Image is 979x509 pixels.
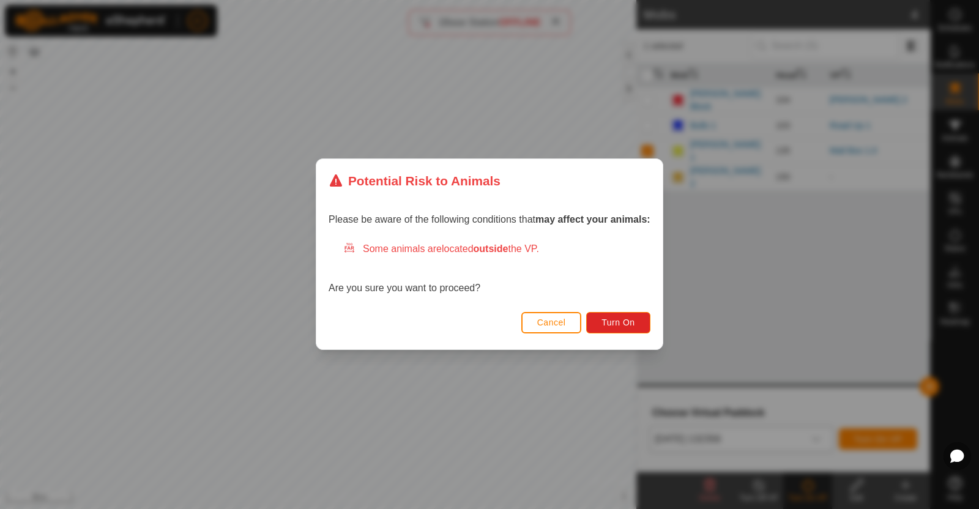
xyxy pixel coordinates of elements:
div: Potential Risk to Animals [329,171,501,190]
button: Turn On [587,312,650,333]
div: Are you sure you want to proceed? [329,242,650,296]
span: Turn On [602,318,635,328]
strong: outside [474,244,508,254]
strong: may affect your animals: [535,215,650,225]
span: Please be aware of the following conditions that [329,215,650,225]
span: located the VP. [442,244,539,254]
div: Some animals are [343,242,650,257]
button: Cancel [521,312,582,333]
span: Cancel [537,318,566,328]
